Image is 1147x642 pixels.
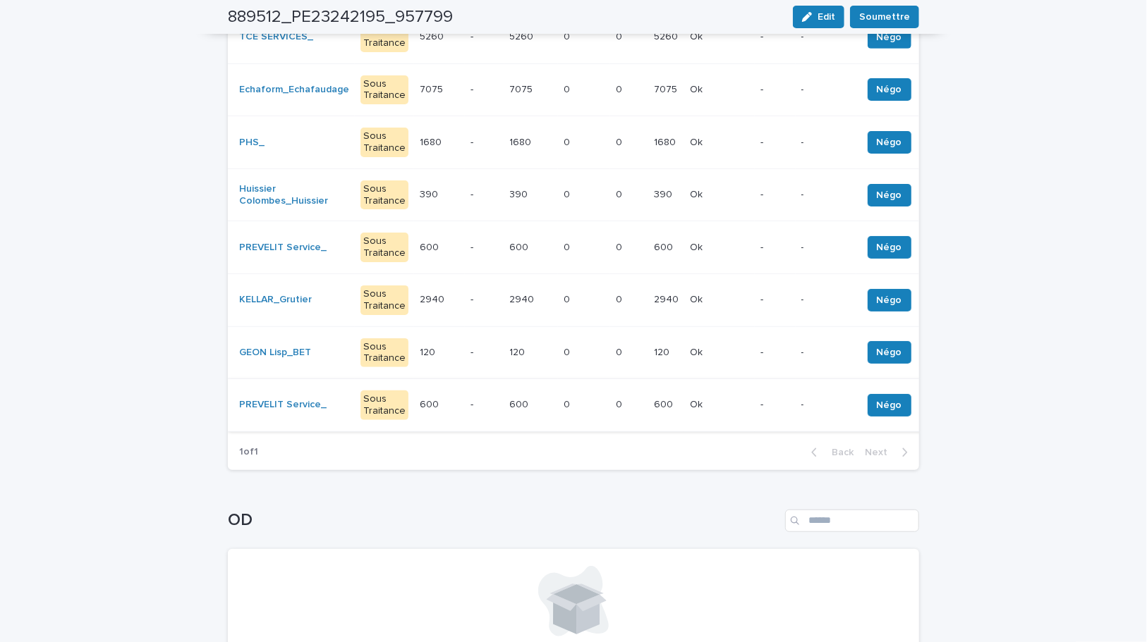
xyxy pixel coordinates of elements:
tr: Huissier Colombes_Huissier Sous Traitance390390 -390390 00 00 390390 OkOk --Négo [228,168,934,221]
p: 1 of 1 [228,435,269,469]
p: 0 [616,344,625,359]
p: 1680 [510,134,535,149]
p: Ok [690,28,705,43]
p: 7075 [510,81,536,96]
p: 390 [510,186,531,201]
div: Sous Traitance [360,128,408,157]
p: - [471,189,498,201]
p: 390 [654,186,675,201]
p: 0 [616,291,625,306]
p: - [760,399,789,411]
button: Soumettre [850,6,919,28]
span: Back [823,447,854,457]
div: Sous Traitance [360,23,408,52]
p: 600 [420,396,442,411]
p: 600 [420,239,442,254]
span: Négo [877,135,902,149]
a: Echaform_Echafaudage [239,84,349,96]
p: - [801,294,851,306]
span: Négo [877,345,902,359]
div: Sous Traitance [360,75,408,105]
p: 0 [564,81,573,96]
div: Sous Traitance [360,390,408,420]
p: 2940 [510,291,538,306]
a: KELLAR_Grutier [239,294,312,306]
p: - [801,84,851,96]
p: 2940 [420,291,447,306]
p: Ok [690,344,705,359]
a: PREVELIT Service_ [239,242,327,254]
span: Soumettre [859,10,910,24]
p: 5260 [654,28,681,43]
p: 5260 [510,28,537,43]
p: - [801,31,851,43]
a: Huissier Colombes_Huissier [239,183,349,207]
p: 600 [510,396,532,411]
a: TCE SERVICES_ [239,31,313,43]
button: Edit [793,6,844,28]
p: - [760,242,789,254]
p: Ok [690,291,705,306]
button: Négo [868,289,911,311]
tr: Echaform_Echafaudage Sous Traitance70757075 -70757075 00 00 70757075 OkOk --Négo [228,63,934,116]
span: Edit [818,12,835,22]
p: - [471,31,498,43]
p: - [760,137,789,149]
p: 600 [654,396,676,411]
span: Négo [877,398,902,412]
p: 0 [616,239,625,254]
button: Négo [868,78,911,101]
p: 600 [510,239,532,254]
p: 120 [654,344,672,359]
div: Sous Traitance [360,338,408,368]
a: GEON Lisp_BET [239,347,311,359]
a: PREVELIT Service_ [239,399,327,411]
button: Négo [868,236,911,259]
p: 0 [616,81,625,96]
p: 120 [420,344,438,359]
p: Ok [690,134,705,149]
p: - [760,189,789,201]
p: 0 [564,239,573,254]
button: Négo [868,26,911,49]
span: Négo [877,82,902,97]
button: Back [800,446,859,459]
p: Ok [690,239,705,254]
span: Négo [877,293,902,307]
p: 0 [616,396,625,411]
p: 1680 [654,134,679,149]
p: 0 [616,134,625,149]
p: - [801,242,851,254]
p: - [471,242,498,254]
p: 0 [564,28,573,43]
a: PHS_ [239,137,265,149]
p: 0 [564,186,573,201]
p: - [471,399,498,411]
p: - [471,84,498,96]
button: Next [859,446,919,459]
p: - [801,189,851,201]
p: 0 [564,291,573,306]
p: Ok [690,396,705,411]
tr: GEON Lisp_BET Sous Traitance120120 -120120 00 00 120120 OkOk --Négo [228,326,934,379]
tr: PHS_ Sous Traitance16801680 -16801680 00 00 16801680 OkOk --Négo [228,116,934,169]
h2: 889512_PE23242195_957799 [228,7,453,27]
p: - [471,294,498,306]
button: Négo [868,394,911,416]
span: Next [865,447,896,457]
p: Ok [690,81,705,96]
div: Sous Traitance [360,285,408,315]
p: - [801,137,851,149]
h1: OD [228,510,779,531]
span: Négo [877,240,902,254]
button: Négo [868,131,911,154]
p: - [760,347,789,359]
button: Négo [868,341,911,364]
button: Négo [868,184,911,206]
p: - [760,31,789,43]
p: - [760,84,789,96]
p: 0 [564,396,573,411]
input: Search [785,510,919,532]
tr: PREVELIT Service_ Sous Traitance600600 -600600 00 00 600600 OkOk --Négo [228,379,934,432]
